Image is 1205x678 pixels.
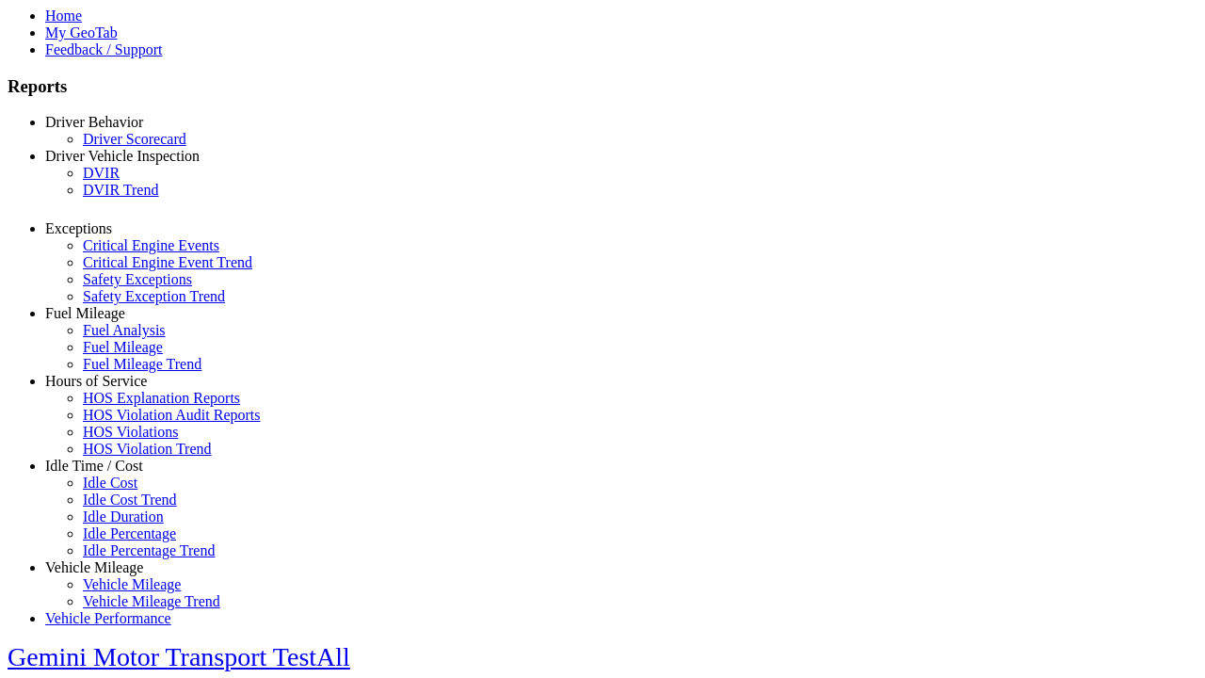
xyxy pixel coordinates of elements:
[83,542,215,558] a: Idle Percentage Trend
[45,559,143,575] a: Vehicle Mileage
[83,407,261,423] a: HOS Violation Audit Reports
[45,373,147,389] a: Hours of Service
[45,148,200,164] a: Driver Vehicle Inspection
[83,576,181,592] a: Vehicle Mileage
[83,441,212,457] a: HOS Violation Trend
[83,525,176,541] a: Idle Percentage
[45,610,171,626] a: Vehicle Performance
[8,642,350,671] a: Gemini Motor Transport TestAll
[83,339,163,355] a: Fuel Mileage
[45,220,112,236] a: Exceptions
[45,458,143,474] a: Idle Time / Cost
[83,322,166,338] a: Fuel Analysis
[83,165,120,181] a: DVIR
[45,114,143,130] a: Driver Behavior
[8,76,1197,97] h3: Reports
[83,182,158,198] a: DVIR Trend
[83,593,220,609] a: Vehicle Mileage Trend
[45,41,162,57] a: Feedback / Support
[45,24,118,40] a: My GeoTab
[83,424,178,440] a: HOS Violations
[45,8,82,24] a: Home
[83,492,177,508] a: Idle Cost Trend
[83,508,164,525] a: Idle Duration
[83,288,225,304] a: Safety Exception Trend
[83,237,219,253] a: Critical Engine Events
[45,305,125,321] a: Fuel Mileage
[83,475,137,491] a: Idle Cost
[83,131,186,147] a: Driver Scorecard
[83,271,192,287] a: Safety Exceptions
[83,390,240,406] a: HOS Explanation Reports
[83,356,201,372] a: Fuel Mileage Trend
[83,254,252,270] a: Critical Engine Event Trend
